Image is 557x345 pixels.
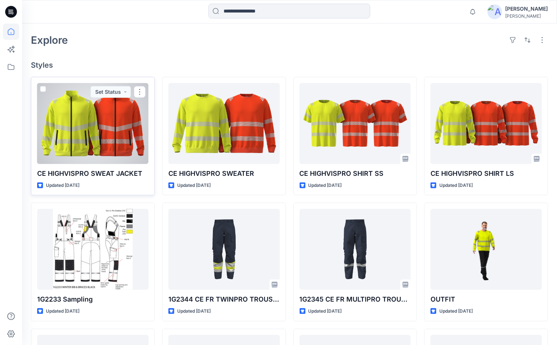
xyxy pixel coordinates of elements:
[300,209,411,290] a: 1G2345 CE FR MULTIPRO TROUSERS M NAVY
[505,13,548,19] div: [PERSON_NAME]
[488,4,502,19] img: avatar
[168,209,280,290] a: 1G2344 CE FR TWINPRO TROUSERS NAVY M
[300,83,411,164] a: CE HIGHVISPRO SHIRT SS
[308,182,342,189] p: Updated [DATE]
[37,168,149,179] p: CE HIGHVISPRO SWEAT JACKET
[37,209,149,290] a: 1G2233 Sampling
[168,294,280,305] p: 1G2344 CE FR TWINPRO TROUSERS NAVY M
[308,307,342,315] p: Updated [DATE]
[431,209,542,290] a: OUTFIT
[37,294,149,305] p: 1G2233 Sampling
[168,83,280,164] a: CE HIGHVISPRO SWEATER
[300,168,411,179] p: CE HIGHVISPRO SHIRT SS
[31,61,548,70] h4: Styles
[439,182,473,189] p: Updated [DATE]
[177,182,211,189] p: Updated [DATE]
[431,168,542,179] p: CE HIGHVISPRO SHIRT LS
[168,168,280,179] p: CE HIGHVISPRO SWEATER
[46,182,79,189] p: Updated [DATE]
[431,294,542,305] p: OUTFIT
[300,294,411,305] p: 1G2345 CE FR MULTIPRO TROUSERS M NAVY
[46,307,79,315] p: Updated [DATE]
[177,307,211,315] p: Updated [DATE]
[31,34,68,46] h2: Explore
[37,83,149,164] a: CE HIGHVISPRO SWEAT JACKET
[505,4,548,13] div: [PERSON_NAME]
[439,307,473,315] p: Updated [DATE]
[431,83,542,164] a: CE HIGHVISPRO SHIRT LS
